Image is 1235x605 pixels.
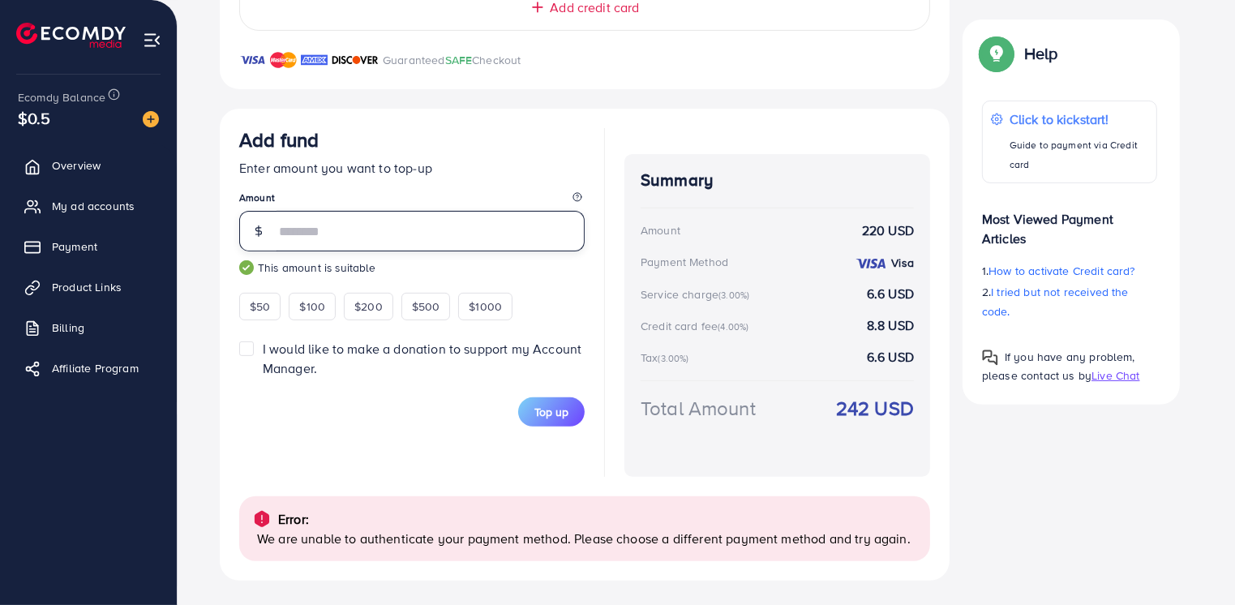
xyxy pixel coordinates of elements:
button: Top up [518,397,585,427]
span: $50 [250,298,270,315]
img: guide [239,260,254,275]
p: Help [1024,44,1058,63]
span: I tried but not received the code. [982,284,1129,320]
span: How to activate Credit card? [988,263,1134,279]
span: Billing [52,320,84,336]
small: (4.00%) [718,320,748,333]
a: Product Links [12,271,165,303]
small: (3.00%) [658,352,688,365]
a: My ad accounts [12,190,165,222]
img: brand [270,50,297,70]
div: Amount [641,222,680,238]
p: Guaranteed Checkout [383,50,521,70]
img: brand [301,50,328,70]
div: Tax [641,350,694,366]
p: Enter amount you want to top-up [239,158,585,178]
img: Popup guide [982,39,1011,68]
img: logo [16,23,126,48]
small: This amount is suitable [239,260,585,276]
strong: 220 USD [862,221,914,240]
div: Total Amount [641,394,756,423]
span: Overview [52,157,101,174]
p: We are unable to authenticate your payment method. Please choose a different payment method and t... [257,529,917,548]
small: (3.00%) [718,289,749,302]
div: Credit card fee [641,318,754,334]
span: Affiliate Program [52,360,139,376]
span: $500 [412,298,440,315]
iframe: Chat [1166,532,1223,593]
span: If you have any problem, please contact us by [982,349,1135,384]
p: 2. [982,282,1157,321]
span: Ecomdy Balance [18,89,105,105]
p: Guide to payment via Credit card [1010,135,1148,174]
h4: Summary [641,170,914,191]
img: credit [855,257,887,270]
h3: Add fund [239,128,319,152]
a: Payment [12,230,165,263]
span: My ad accounts [52,198,135,214]
span: Live Chat [1091,367,1139,384]
div: Service charge [641,286,754,302]
strong: 8.8 USD [867,316,914,335]
strong: 242 USD [836,394,914,423]
strong: 6.6 USD [867,348,914,367]
p: Click to kickstart! [1010,109,1148,129]
p: 1. [982,261,1157,281]
span: $1000 [469,298,502,315]
span: Payment [52,238,97,255]
span: $0.5 [18,106,51,130]
span: Product Links [52,279,122,295]
img: image [143,111,159,127]
span: I would like to make a donation to support my Account Manager. [263,340,581,376]
a: Overview [12,149,165,182]
a: Billing [12,311,165,344]
a: Affiliate Program [12,352,165,384]
img: Popup guide [982,350,998,366]
span: $200 [354,298,383,315]
img: brand [332,50,379,70]
p: Most Viewed Payment Articles [982,196,1157,248]
p: Error: [278,509,309,529]
img: brand [239,50,266,70]
span: Top up [534,404,568,420]
strong: 6.6 USD [867,285,914,303]
img: alert [252,509,272,529]
img: menu [143,31,161,49]
div: Payment Method [641,254,728,270]
span: SAFE [445,52,473,68]
strong: Visa [891,255,914,271]
legend: Amount [239,191,585,211]
span: $100 [299,298,325,315]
